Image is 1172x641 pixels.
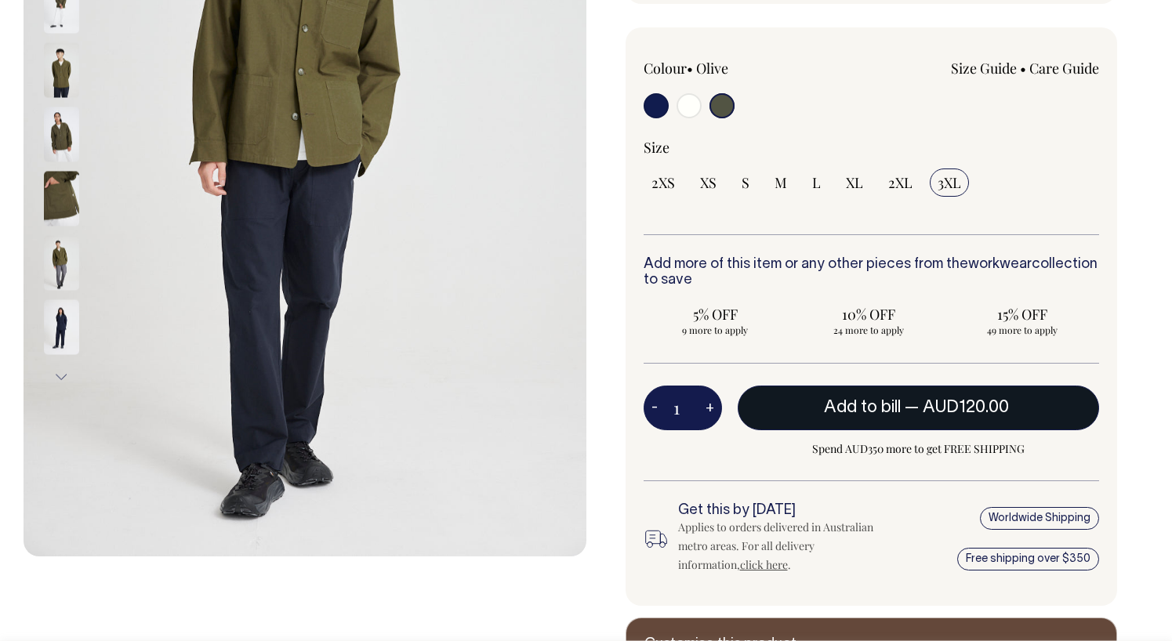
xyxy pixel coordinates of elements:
[644,393,666,424] button: -
[740,557,788,572] a: click here
[923,400,1009,415] span: AUD120.00
[698,393,722,424] button: +
[644,168,683,197] input: 2XS
[696,59,728,78] label: Olive
[1020,59,1026,78] span: •
[824,400,901,415] span: Add to bill
[644,59,826,78] div: Colour
[767,168,795,197] input: M
[775,173,787,192] span: M
[804,168,829,197] input: L
[796,300,941,341] input: 10% OFF 24 more to apply
[951,59,1017,78] a: Size Guide
[44,107,79,162] img: olive
[968,258,1032,271] a: workwear
[738,386,1100,429] button: Add to bill —AUD120.00
[692,168,724,197] input: XS
[838,168,871,197] input: XL
[742,173,749,192] span: S
[644,300,788,341] input: 5% OFF 9 more to apply
[44,43,79,98] img: olive
[678,503,892,519] h6: Get this by [DATE]
[930,168,969,197] input: 3XL
[905,400,1013,415] span: —
[804,324,933,336] span: 24 more to apply
[651,324,780,336] span: 9 more to apply
[938,173,961,192] span: 3XL
[651,173,675,192] span: 2XS
[44,300,79,355] img: dark-navy
[687,59,693,78] span: •
[738,440,1100,458] span: Spend AUD350 more to get FREE SHIPPING
[846,173,863,192] span: XL
[700,173,717,192] span: XS
[644,257,1100,288] h6: Add more of this item or any other pieces from the collection to save
[651,305,780,324] span: 5% OFF
[734,168,757,197] input: S
[958,324,1087,336] span: 49 more to apply
[644,138,1100,157] div: Size
[678,518,892,574] div: Applies to orders delivered in Australian metro areas. For all delivery information, .
[44,172,79,226] img: olive
[950,300,1094,341] input: 15% OFF 49 more to apply
[804,305,933,324] span: 10% OFF
[44,236,79,291] img: olive
[880,168,920,197] input: 2XL
[812,173,821,192] span: L
[888,173,913,192] span: 2XL
[49,360,73,395] button: Next
[958,305,1087,324] span: 15% OFF
[1029,59,1099,78] a: Care Guide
